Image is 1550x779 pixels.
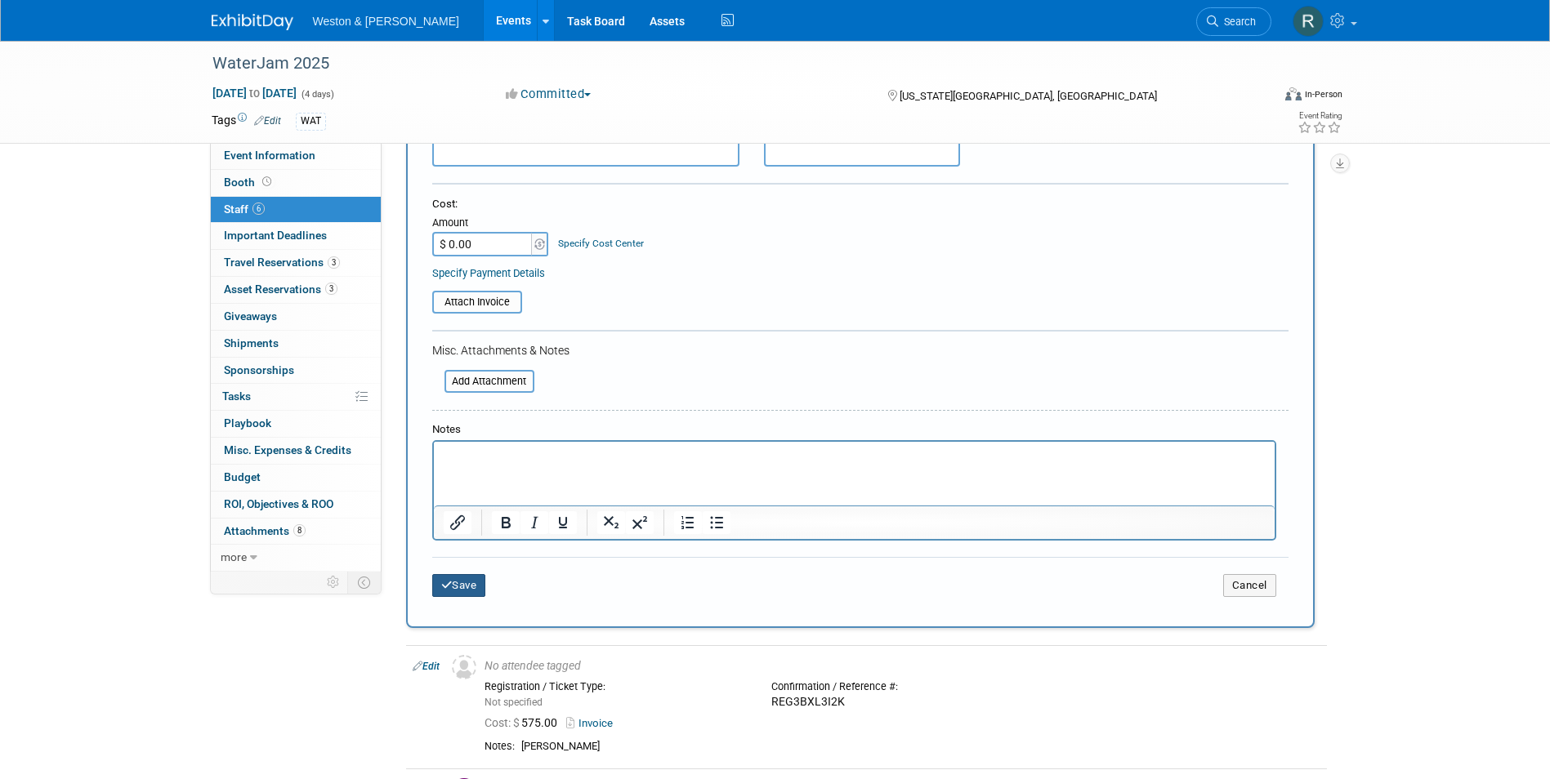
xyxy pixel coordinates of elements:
a: Shipments [211,331,381,357]
a: Specify Cost Center [558,238,644,249]
span: (4 days) [300,89,334,100]
button: Committed [500,86,597,103]
span: Travel Reservations [224,256,340,269]
td: Personalize Event Tab Strip [319,572,348,593]
span: Booth [224,176,275,189]
a: Misc. Expenses & Credits [211,438,381,464]
span: Tasks [222,389,251,403]
div: Misc. Attachments & Notes [432,342,1289,358]
a: Event Information [211,143,381,169]
div: Event Rating [1298,112,1342,120]
span: 575.00 [485,716,564,729]
a: Budget [211,465,381,491]
a: Travel Reservations3 [211,250,381,276]
div: No attendee tagged [485,659,1320,674]
div: Confirmation / Reference #: [771,680,1034,693]
span: Staff [224,203,265,216]
span: 8 [293,524,306,536]
button: Italic [520,511,548,534]
a: Booth [211,170,381,196]
a: Staff6 [211,197,381,223]
span: 3 [325,283,337,295]
div: In-Person [1304,88,1342,100]
div: Cost: [432,197,1289,212]
div: Notes [432,422,1276,438]
a: Attachments8 [211,519,381,545]
a: Important Deadlines [211,223,381,249]
div: Amount [432,216,551,232]
span: Playbook [224,416,271,430]
a: Specify Payment Details [432,267,545,279]
iframe: Rich Text Area [434,442,1275,505]
img: Format-Inperson.png [1285,87,1302,100]
span: [DATE] [DATE] [212,86,297,100]
span: Giveaways [224,309,277,323]
a: Asset Reservations3 [211,277,381,303]
button: Numbered list [674,511,702,534]
a: Giveaways [211,304,381,330]
div: WaterJam 2025 [207,49,1247,78]
div: REG3BXL3I2K [771,695,1034,710]
span: Not specified [485,697,543,708]
button: Bold [492,511,520,534]
td: Toggle Event Tabs [347,572,381,593]
span: Booth not reserved yet [259,176,275,188]
a: Search [1196,7,1271,36]
span: Important Deadlines [224,229,327,242]
span: Attachments [224,524,306,537]
button: Underline [549,511,577,534]
span: to [247,87,262,100]
button: Cancel [1223,574,1276,597]
a: Playbook [211,411,381,437]
span: Weston & [PERSON_NAME] [313,15,459,28]
img: ExhibitDay [212,14,293,30]
a: Edit [254,115,281,127]
a: Edit [413,661,440,672]
button: Bullet list [703,511,730,534]
span: Event Information [224,149,315,162]
span: more [221,550,247,563]
img: Unassigned-User-Icon.png [452,655,476,679]
button: Save [432,574,486,597]
a: Invoice [566,717,619,729]
span: 3 [328,256,340,269]
span: Sponsorships [224,363,294,376]
span: [US_STATE][GEOGRAPHIC_DATA], [GEOGRAPHIC_DATA] [900,90,1157,102]
button: Subscript [597,511,625,534]
a: Sponsorships [211,358,381,384]
button: Insert/edit link [444,511,471,534]
div: Event Format [1175,85,1343,109]
span: Asset Reservations [224,283,337,296]
button: Superscript [626,511,654,534]
div: Registration / Ticket Type: [485,680,747,693]
div: Notes: [485,740,515,753]
td: Tags [212,112,281,131]
img: Roberta Sinclair [1293,6,1324,37]
a: more [211,545,381,571]
span: Misc. Expenses & Credits [224,443,351,456]
span: Search [1218,16,1256,28]
span: 6 [252,203,265,215]
span: Cost: $ [485,716,521,729]
span: ROI, Objectives & ROO [224,497,333,510]
a: ROI, Objectives & ROO [211,492,381,518]
a: Tasks [211,384,381,410]
span: Budget [224,470,261,483]
span: Shipments [224,336,279,349]
div: WAT [296,113,326,130]
div: [PERSON_NAME] [521,740,1320,754]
